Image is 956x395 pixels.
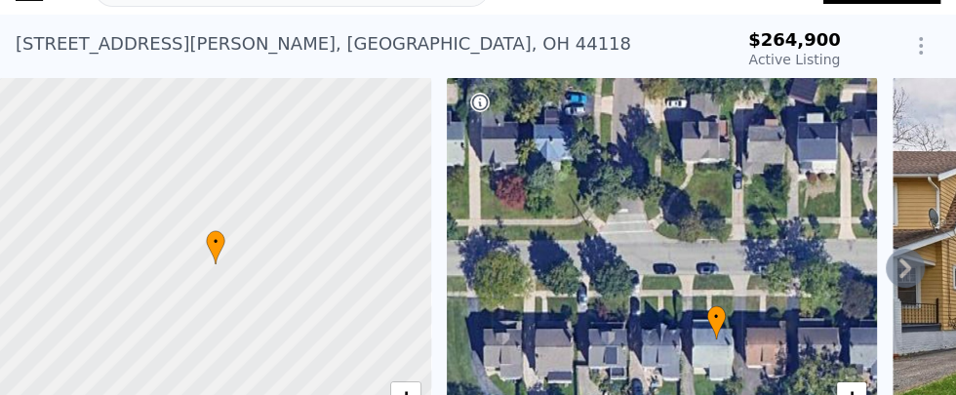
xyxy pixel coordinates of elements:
div: • [706,305,726,339]
span: $264,900 [748,29,841,50]
button: Show Options [901,26,940,65]
span: • [206,233,225,251]
div: • [206,230,225,264]
span: • [706,308,726,326]
div: [STREET_ADDRESS][PERSON_NAME] , [GEOGRAPHIC_DATA] , OH 44118 [16,30,631,58]
span: Active Listing [748,52,840,67]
